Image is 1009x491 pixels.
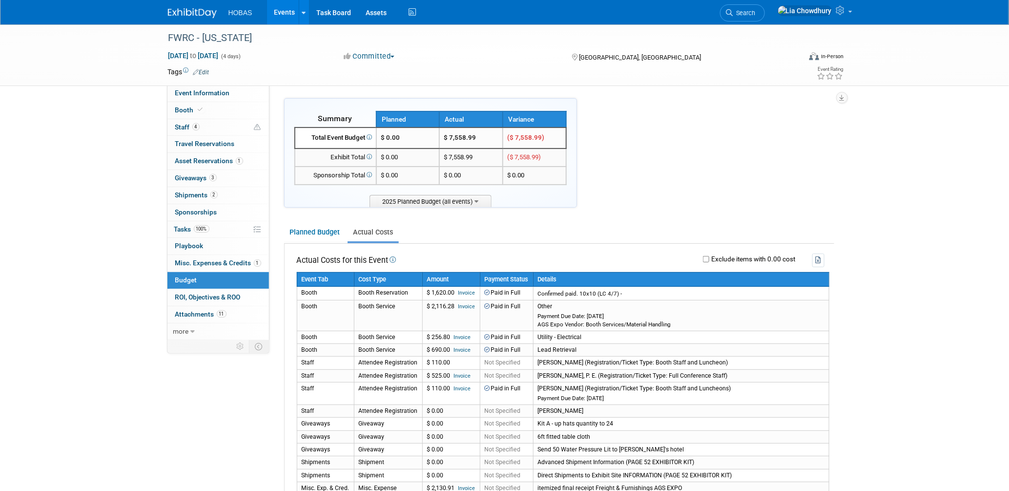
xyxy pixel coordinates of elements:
[354,383,422,405] td: Attendee Registration
[533,418,829,430] td: Kit A - up hats quantity to 24
[485,459,521,466] span: Not Specified
[809,52,819,60] img: Format-Inperson.png
[821,53,844,60] div: In-Person
[381,134,400,141] span: $ 0.00
[533,405,829,418] td: [PERSON_NAME]
[167,170,269,187] a: Giveaways3
[507,171,524,179] span: $ 0.00
[168,8,217,18] img: ExhibitDay
[454,385,471,392] a: Invoice
[439,149,503,167] td: $ 7,558.99
[817,67,843,72] div: Event Rating
[297,254,396,267] td: Actual Costs for this Event
[299,171,372,180] div: Sponsorship Total
[579,54,701,61] span: [GEOGRAPHIC_DATA], [GEOGRAPHIC_DATA]
[174,225,209,233] span: Tasks
[480,272,533,287] th: Payment Status
[422,369,480,382] td: $ 525.00
[533,430,829,443] td: 6ft fitted table cloth
[354,405,422,418] td: Attendee Registration
[168,67,209,77] td: Tags
[175,106,205,114] span: Booth
[168,51,219,60] span: [DATE] [DATE]
[458,303,475,310] a: Invoice
[167,136,269,152] a: Travel Reservations
[480,383,533,405] td: Paid in Full
[354,456,422,469] td: Shipment
[167,119,269,136] a: Staff4
[354,272,422,287] th: Cost Type
[354,369,422,382] td: Attendee Registration
[422,444,480,456] td: $ 0.00
[422,300,480,331] td: $ 2,116.28
[175,157,243,165] span: Asset Reservations
[533,331,829,343] td: Utility - Electrical
[533,444,829,456] td: Send 50 Water Pressure Lit to [PERSON_NAME]'s hotel
[175,259,261,267] span: Misc. Expenses & Credits
[175,310,227,318] span: Attachments
[173,327,189,335] span: more
[297,287,354,300] td: Booth
[210,191,218,198] span: 2
[454,334,471,341] a: Invoice
[480,343,533,356] td: Paid in Full
[354,287,422,300] td: Booth Reservation
[318,114,352,123] span: Summary
[422,357,480,369] td: $ 110.00
[354,444,422,456] td: Giveaway
[175,174,217,182] span: Giveaways
[422,469,480,482] td: $ 0.00
[175,208,217,216] span: Sponsorships
[720,4,765,21] a: Search
[480,331,533,343] td: Paid in Full
[167,238,269,255] a: Playbook
[232,340,249,353] td: Personalize Event Tab Strip
[422,456,480,469] td: $ 0.00
[348,223,399,241] a: Actual Costs
[485,359,521,366] span: Not Specified
[354,357,422,369] td: Attendee Registration
[533,300,829,331] td: Other
[439,167,503,185] td: $ 0.00
[299,133,372,143] div: Total Event Budget
[228,9,252,17] span: HOBAS
[480,287,533,300] td: Paid in Full
[209,174,217,181] span: 3
[297,469,354,482] td: Shipments
[297,444,354,456] td: Giveaways
[284,223,346,241] a: Planned Budget
[299,153,372,162] div: Exhibit Total
[533,369,829,382] td: [PERSON_NAME], P. E. (Registration/Ticket Type: Full Conference Staff)
[422,331,480,343] td: $ 256.80
[370,195,492,207] span: 2025 Planned Budget (all events)
[354,300,422,331] td: Booth Service
[507,153,541,161] span: ($ 7,558.99)
[297,300,354,331] td: Booth
[165,29,786,47] div: FWRC - [US_STATE]
[743,51,844,65] div: Event Format
[454,347,471,353] a: Invoice
[297,331,354,343] td: Booth
[533,456,829,469] td: Advanced Shipment Information (PAGE 52 EXHIBITOR KIT)
[485,446,521,453] span: Not Specified
[297,430,354,443] td: Giveaways
[533,383,829,405] td: [PERSON_NAME] (Registration/Ticket Type: Booth Staff and Luncheons)
[422,383,480,405] td: $ 110.00
[533,343,829,356] td: Lead Retrieval
[458,290,475,296] a: Invoice
[340,51,398,62] button: Committed
[422,272,480,287] th: Amount
[503,111,566,128] th: Variance
[485,407,521,414] span: Not Specified
[217,310,227,318] span: 11
[538,395,824,402] div: Payment Due Date: [DATE]
[354,418,422,430] td: Giveaway
[167,102,269,119] a: Booth
[733,9,756,17] span: Search
[538,321,824,328] div: AGS Expo Vendor: Booth Services/Material Handling
[167,221,269,238] a: Tasks100%
[297,383,354,405] td: Staff
[422,430,480,443] td: $ 0.00
[297,405,354,418] td: Staff
[236,157,243,165] span: 1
